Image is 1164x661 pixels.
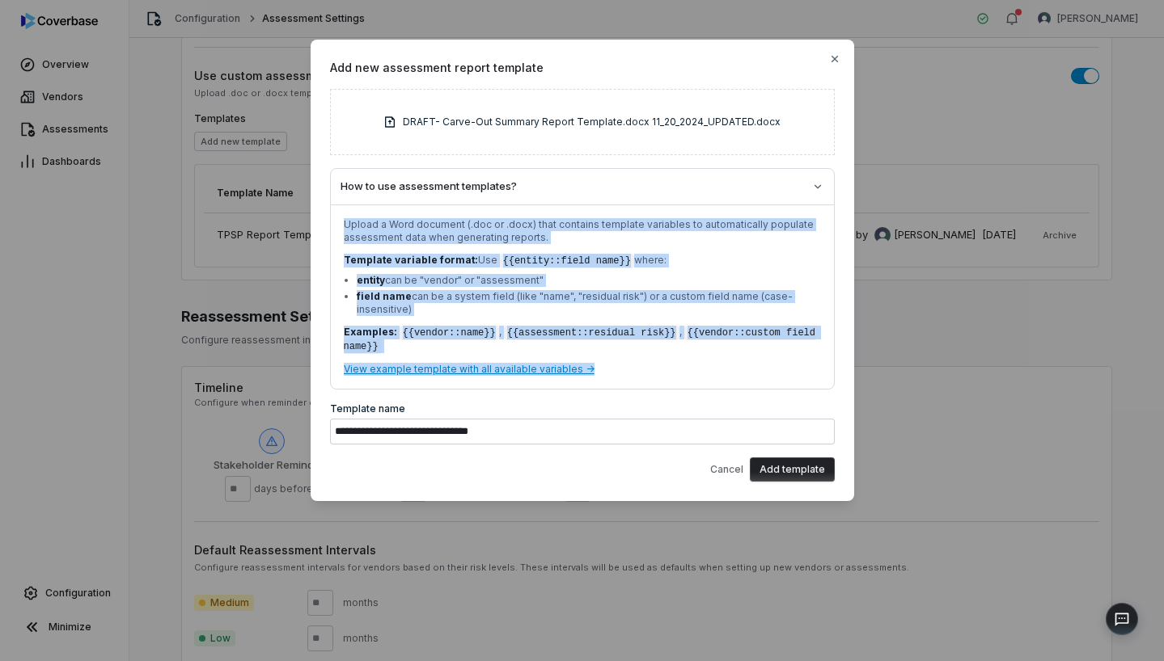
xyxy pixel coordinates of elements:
[357,290,412,302] strong: field name
[341,179,517,195] span: How to use assessment templates?
[344,326,397,338] strong: Examples:
[344,326,816,354] code: {{vendor::custom field name}}
[344,218,821,244] p: Upload a Word document (.doc or .docx) that contains template variables to automatically populate...
[705,453,748,486] button: Cancel
[500,254,634,268] code: {{entity::field name}}
[400,326,499,340] code: {{vendor::name}}
[750,457,835,482] button: Add template
[357,290,821,316] li: can be a system field (like "name", "residual risk") or a custom field name (case-insensitive)
[330,402,835,415] label: Template name
[344,254,478,266] strong: Template variable format:
[331,169,834,204] button: How to use assessment templates?
[403,116,781,128] span: DRAFT- Carve-Out Summary Report Template.docx 11_20_2024_UPDATED.docx
[344,326,821,353] p: , ,
[357,274,821,287] li: can be "vendor" or "assessment"
[344,254,821,267] p: Use where:
[330,59,835,76] span: Add new assessment report template
[504,326,679,340] code: {{assessment::residual risk}}
[357,274,385,286] strong: entity
[344,363,595,375] a: View example template with all available variables →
